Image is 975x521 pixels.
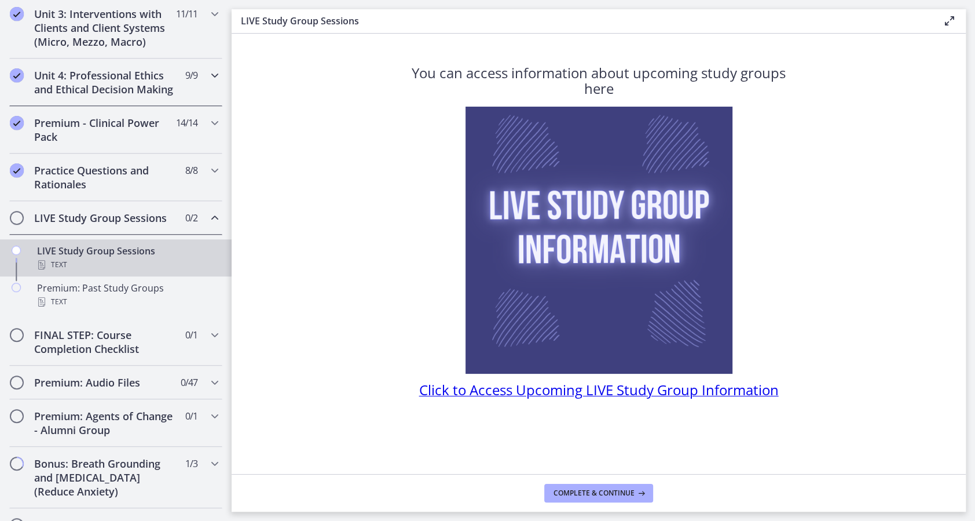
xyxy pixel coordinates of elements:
[185,328,197,342] span: 0 / 1
[34,68,175,96] h2: Unit 4: Professional Ethics and Ethical Decision Making
[37,258,218,272] div: Text
[176,116,197,130] span: 14 / 14
[37,295,218,309] div: Text
[34,163,175,191] h2: Practice Questions and Rationales
[10,7,24,21] i: Completed
[10,68,24,82] i: Completed
[10,163,24,177] i: Completed
[419,385,779,398] a: Click to Access Upcoming LIVE Study Group Information
[37,244,218,272] div: LIVE Study Group Sessions
[176,7,197,21] span: 11 / 11
[34,116,175,144] h2: Premium - Clinical Power Pack
[10,116,24,130] i: Completed
[181,376,197,389] span: 0 / 47
[34,457,175,498] h2: Bonus: Breath Grounding and [MEDICAL_DATA] (Reduce Anxiety)
[185,68,197,82] span: 9 / 9
[544,484,653,502] button: Complete & continue
[185,163,197,177] span: 8 / 8
[34,376,175,389] h2: Premium: Audio Files
[185,409,197,423] span: 0 / 1
[34,409,175,437] h2: Premium: Agents of Change - Alumni Group
[34,211,175,225] h2: LIVE Study Group Sessions
[185,211,197,225] span: 0 / 2
[465,107,732,374] img: Live_Study_Group_Information.png
[34,7,175,49] h2: Unit 3: Interventions with Clients and Client Systems (Micro, Mezzo, Macro)
[554,489,635,498] span: Complete & continue
[412,63,786,98] span: You can access information about upcoming study groups here
[419,380,779,399] span: Click to Access Upcoming LIVE Study Group Information
[34,328,175,356] h2: FINAL STEP: Course Completion Checklist
[37,281,218,309] div: Premium: Past Study Groups
[185,457,197,471] span: 1 / 3
[241,14,924,28] h3: LIVE Study Group Sessions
